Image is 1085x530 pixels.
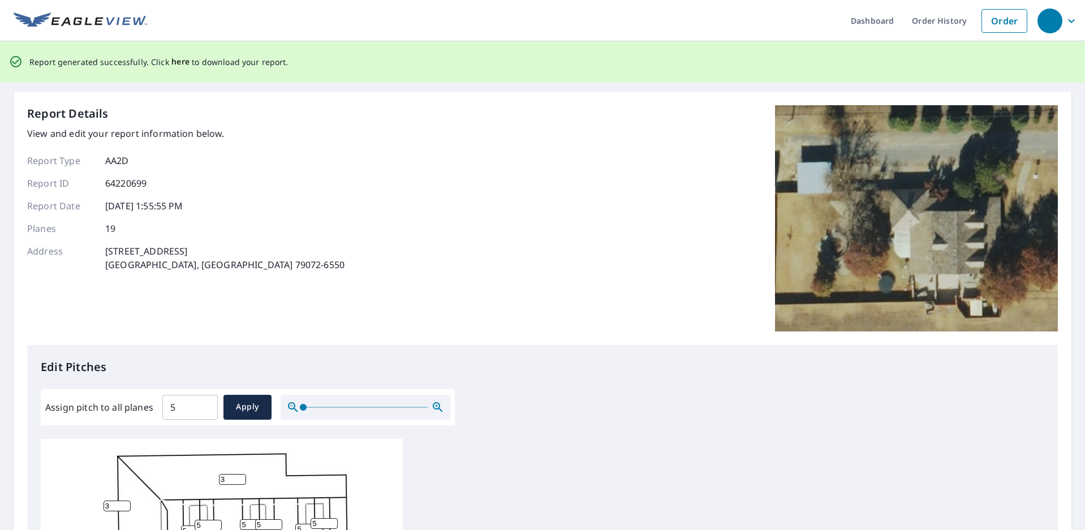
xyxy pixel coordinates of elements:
[162,391,218,423] input: 00.0
[41,359,1044,376] p: Edit Pitches
[27,154,95,167] p: Report Type
[105,222,115,235] p: 19
[27,222,95,235] p: Planes
[29,55,289,69] p: Report generated successfully. Click to download your report.
[27,127,345,140] p: View and edit your report information below.
[27,176,95,190] p: Report ID
[27,244,95,272] p: Address
[105,199,183,213] p: [DATE] 1:55:55 PM
[45,400,153,414] label: Assign pitch to all planes
[775,105,1058,331] img: Top image
[223,395,272,420] button: Apply
[105,154,129,167] p: AA2D
[171,55,190,69] button: here
[105,176,147,190] p: 64220699
[27,199,95,213] p: Report Date
[14,12,147,29] img: EV Logo
[27,105,109,122] p: Report Details
[981,9,1027,33] a: Order
[232,400,262,414] span: Apply
[105,244,345,272] p: [STREET_ADDRESS] [GEOGRAPHIC_DATA], [GEOGRAPHIC_DATA] 79072-6550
